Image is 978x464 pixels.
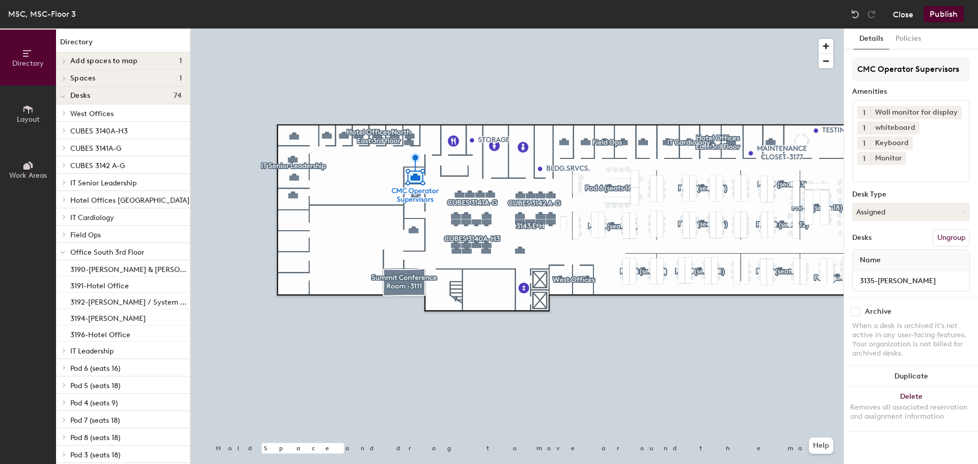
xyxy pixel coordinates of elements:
button: Ungroup [933,229,970,247]
span: 1 [179,57,182,65]
div: Archive [865,308,891,316]
div: MSC, MSC-Floor 3 [8,8,76,20]
span: IT Leadership [70,347,114,356]
span: Spaces [70,74,96,83]
button: 1 [857,152,871,165]
span: Office South 3rd Floor [70,248,144,257]
button: 1 [857,106,871,119]
span: Add spaces to map [70,57,138,65]
span: 74 [174,92,182,100]
div: Monitor [871,152,906,165]
img: Undo [850,9,860,19]
div: Wall monitor for display [871,106,962,119]
span: Name [855,251,886,269]
button: Duplicate [844,366,978,387]
button: Policies [889,29,927,49]
span: Layout [17,115,40,124]
span: CUBES 3141A-G [70,144,121,153]
span: Directory [12,59,44,68]
button: Assigned [852,203,970,221]
span: Pod 6 (seats 16) [70,364,120,373]
span: Pod 8 (seats 18) [70,433,120,442]
button: 1 [857,121,871,134]
span: Pod 4 (seats 9) [70,399,118,407]
div: whiteboard [871,121,919,134]
span: 1 [863,153,865,164]
p: 3191-Hotel Office [70,279,129,290]
span: 1 [179,74,182,83]
p: 3194-[PERSON_NAME] [70,311,146,323]
span: Field Ops [70,231,101,239]
div: Keyboard [871,137,913,150]
span: Work Areas [9,171,47,180]
button: 1 [857,137,871,150]
img: Redo [866,9,877,19]
span: Pod 7 (seats 18) [70,416,120,425]
button: Publish [923,6,964,22]
p: 3196-Hotel Office [70,327,130,339]
span: CUBES 3142 A-G [70,161,125,170]
button: Help [809,438,833,454]
span: 1 [863,107,865,118]
span: IT Senior Leadership [70,179,137,187]
div: Removes all associated reservation and assignment information [850,403,972,421]
span: Hotel Offices [GEOGRAPHIC_DATA] [70,196,189,205]
button: DeleteRemoves all associated reservation and assignment information [844,387,978,431]
span: CUBES 3140A-H3 [70,127,128,135]
span: Pod 3 (seats 18) [70,451,120,459]
span: West Offices [70,110,114,118]
span: 1 [863,123,865,133]
button: Details [853,29,889,49]
span: 1 [863,138,865,149]
span: Pod 5 (seats 18) [70,381,120,390]
span: IT Cardiology [70,213,114,222]
input: Unnamed desk [855,274,967,288]
div: Desk Type [852,190,970,199]
p: 3192-[PERSON_NAME] / System APP's [70,295,188,307]
span: Desks [70,92,90,100]
div: Amenities [852,88,970,96]
button: Close [893,6,913,22]
div: Desks [852,234,872,242]
h1: Directory [56,37,190,52]
p: 3190-[PERSON_NAME] & [PERSON_NAME] [70,262,188,274]
div: When a desk is archived it's not active in any user-facing features. Your organization is not bil... [852,321,970,358]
